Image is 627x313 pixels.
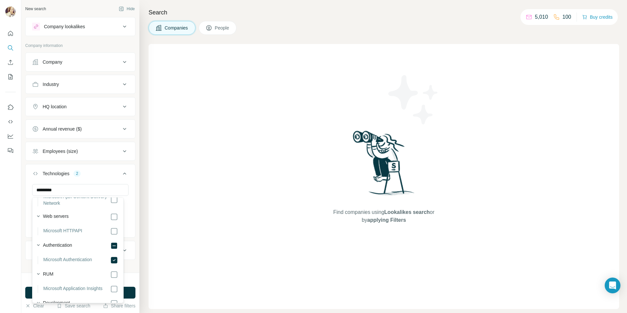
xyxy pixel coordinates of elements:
button: My lists [5,71,16,83]
label: Microsoft Application Insights [43,285,103,293]
p: 5,010 [535,13,548,21]
button: Use Surfe API [5,116,16,128]
label: Microsoft Authentication [43,256,92,264]
button: Company lookalikes [26,19,135,34]
div: New search [25,6,46,12]
div: HQ location [43,103,67,110]
button: Dashboard [5,130,16,142]
label: Microsoft HTTPAPI [43,227,82,235]
button: Clear [25,303,44,309]
div: Technologies [43,170,70,177]
button: Buy credits [582,12,613,22]
div: Company lookalikes [44,23,85,30]
button: Technologies2 [26,166,135,184]
img: Surfe Illustration - Woman searching with binoculars [350,129,418,202]
div: Company [43,59,62,65]
button: Use Surfe on LinkedIn [5,101,16,113]
span: Companies [165,25,189,31]
button: Keywords [26,242,135,258]
button: HQ location [26,99,135,115]
span: Find companies using or by [331,208,436,224]
span: applying Filters [367,217,406,223]
button: Run search [25,287,135,299]
label: Web servers [43,213,69,221]
button: Hide [114,4,139,14]
button: Feedback [5,145,16,156]
div: 2 [73,171,81,177]
div: Industry [43,81,59,88]
h4: Search [149,8,619,17]
div: Employees (size) [43,148,78,155]
span: People [215,25,230,31]
button: Annual revenue ($) [26,121,135,137]
button: Enrich CSV [5,56,16,68]
button: Company [26,54,135,70]
button: Industry [26,76,135,92]
div: Annual revenue ($) [43,126,82,132]
button: Quick start [5,28,16,39]
img: Surfe Illustration - Stars [384,70,443,129]
span: Lookalikes search [384,209,430,215]
div: Open Intercom Messenger [605,278,620,293]
p: Company information [25,43,135,49]
img: Avatar [5,7,16,17]
button: Save search [57,303,90,309]
p: 100 [562,13,571,21]
label: Authentication [43,242,72,250]
button: Share filters [103,303,135,309]
label: RUM [43,271,53,279]
label: Development [43,300,70,307]
label: Microsoft Ajax Content Delivery Network [43,193,110,206]
button: Employees (size) [26,143,135,159]
button: Search [5,42,16,54]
